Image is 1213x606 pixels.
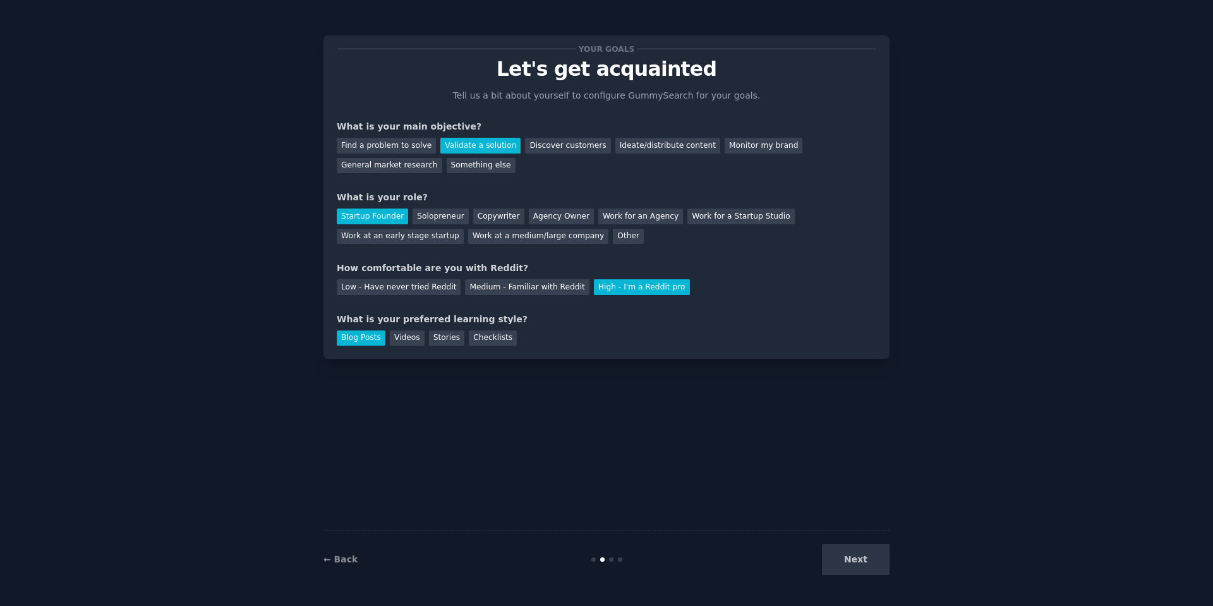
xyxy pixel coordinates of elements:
[337,120,876,133] div: What is your main objective?
[337,191,876,204] div: What is your role?
[337,158,442,174] div: General market research
[337,229,464,245] div: Work at an early stage startup
[525,138,610,154] div: Discover customers
[468,229,608,245] div: Work at a medium/large company
[465,279,589,295] div: Medium - Familiar with Reddit
[613,229,644,245] div: Other
[323,554,358,564] a: ← Back
[447,158,516,174] div: Something else
[337,313,876,326] div: What is your preferred learning style?
[529,209,594,224] div: Agency Owner
[447,89,766,102] p: Tell us a bit about yourself to configure GummySearch for your goals.
[594,279,690,295] div: High - I'm a Reddit pro
[390,330,425,346] div: Videos
[337,209,408,224] div: Startup Founder
[725,138,802,154] div: Monitor my brand
[413,209,468,224] div: Solopreneur
[337,58,876,80] p: Let's get acquainted
[337,279,461,295] div: Low - Have never tried Reddit
[687,209,794,224] div: Work for a Startup Studio
[615,138,720,154] div: Ideate/distribute content
[473,209,524,224] div: Copywriter
[469,330,517,346] div: Checklists
[337,262,876,275] div: How comfortable are you with Reddit?
[337,330,385,346] div: Blog Posts
[576,42,637,56] span: Your goals
[429,330,464,346] div: Stories
[598,209,683,224] div: Work for an Agency
[337,138,436,154] div: Find a problem to solve
[440,138,521,154] div: Validate a solution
